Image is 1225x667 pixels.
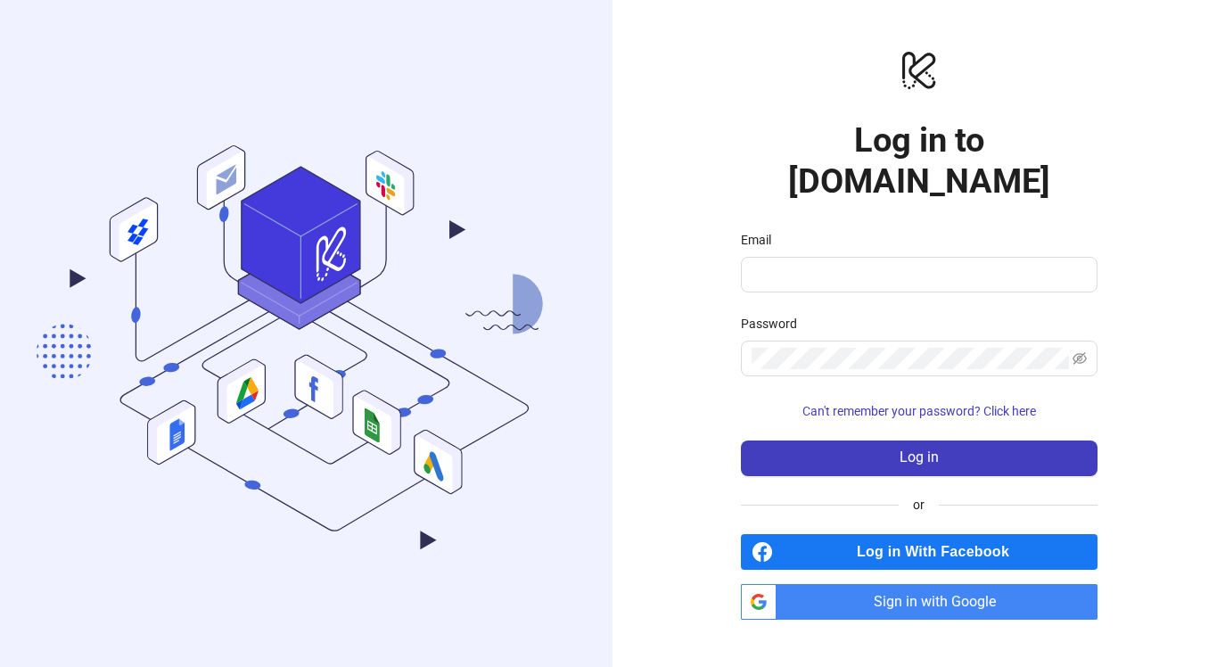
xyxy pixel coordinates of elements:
[741,314,809,333] label: Password
[741,398,1098,426] button: Can't remember your password? Click here
[784,584,1098,620] span: Sign in with Google
[741,584,1098,620] a: Sign in with Google
[741,230,783,250] label: Email
[741,404,1098,418] a: Can't remember your password? Click here
[900,449,939,465] span: Log in
[741,119,1098,202] h1: Log in to [DOMAIN_NAME]
[741,534,1098,570] a: Log in With Facebook
[899,495,939,515] span: or
[780,534,1098,570] span: Log in With Facebook
[802,404,1036,418] span: Can't remember your password? Click here
[1073,351,1087,366] span: eye-invisible
[752,264,1083,285] input: Email
[752,348,1069,369] input: Password
[741,441,1098,476] button: Log in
